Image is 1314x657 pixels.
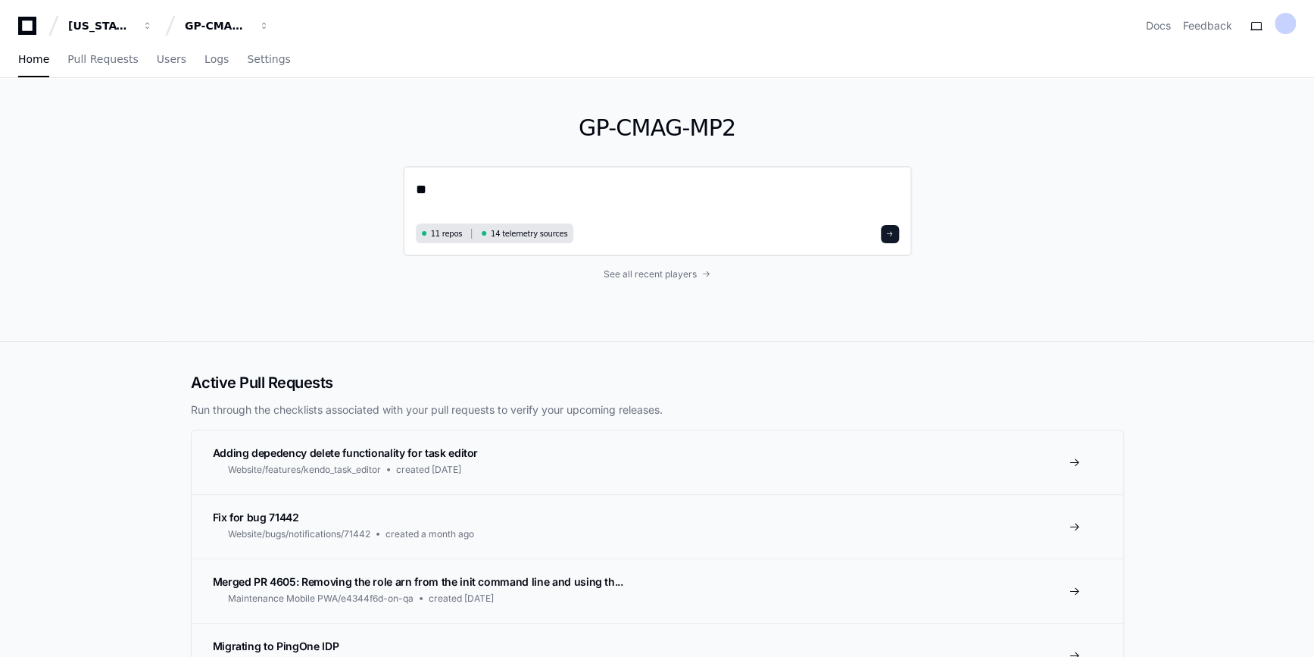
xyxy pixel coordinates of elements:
[213,575,623,588] span: Merged PR 4605: Removing the role arn from the init command line and using th...
[185,18,250,33] div: GP-CMAG-MP2
[403,268,912,280] a: See all recent players
[179,12,276,39] button: GP-CMAG-MP2
[403,114,912,142] h1: GP-CMAG-MP2
[192,430,1123,494] a: Adding depedency delete functionality for task editorWebsite/features/kendo_task_editorcreated [D...
[1146,18,1171,33] a: Docs
[67,42,138,77] a: Pull Requests
[604,268,697,280] span: See all recent players
[18,42,49,77] a: Home
[62,12,159,39] button: [US_STATE] Pacific
[157,42,186,77] a: Users
[213,640,339,652] span: Migrating to PingOne IDP
[192,558,1123,623] a: Merged PR 4605: Removing the role arn from the init command line and using th...Maintenance Mobil...
[67,55,138,64] span: Pull Requests
[1183,18,1232,33] button: Feedback
[228,593,414,605] span: Maintenance Mobile PWA/e4344f6d-on-qa
[385,528,474,540] span: created a month ago
[191,402,1124,418] p: Run through the checklists associated with your pull requests to verify your upcoming releases.
[157,55,186,64] span: Users
[192,494,1123,558] a: Fix for bug 71442Website/bugs/notifications/71442created a month ago
[204,42,229,77] a: Logs
[247,42,290,77] a: Settings
[491,228,567,239] span: 14 telemetry sources
[213,446,478,459] span: Adding depedency delete functionality for task editor
[228,464,381,476] span: Website/features/kendo_task_editor
[247,55,290,64] span: Settings
[228,528,370,540] span: Website/bugs/notifications/71442
[396,464,461,476] span: created [DATE]
[213,511,299,524] span: Fix for bug 71442
[204,55,229,64] span: Logs
[431,228,463,239] span: 11 repos
[429,593,494,605] span: created [DATE]
[18,55,49,64] span: Home
[68,18,133,33] div: [US_STATE] Pacific
[191,372,1124,393] h2: Active Pull Requests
